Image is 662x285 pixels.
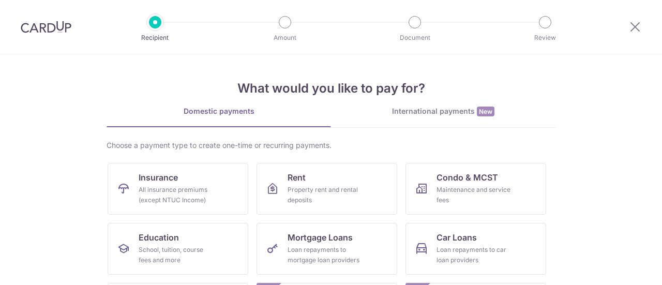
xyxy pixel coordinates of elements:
p: Recipient [117,33,193,43]
div: Loan repayments to car loan providers [437,245,511,265]
span: Mortgage Loans [288,231,353,244]
div: International payments [331,106,555,117]
span: Rent [288,171,306,184]
img: CardUp [21,21,71,33]
div: All insurance premiums (except NTUC Income) [139,185,213,205]
h4: What would you like to pay for? [107,79,555,98]
span: Education [139,231,179,244]
span: New [477,107,494,116]
div: School, tuition, course fees and more [139,245,213,265]
div: Choose a payment type to create one-time or recurring payments. [107,140,555,151]
span: Condo & MCST [437,171,498,184]
p: Amount [247,33,323,43]
span: Insurance [139,171,178,184]
span: Car Loans [437,231,477,244]
div: Property rent and rental deposits [288,185,362,205]
a: Mortgage LoansLoan repayments to mortgage loan providers [257,223,397,275]
div: Maintenance and service fees [437,185,511,205]
div: Loan repayments to mortgage loan providers [288,245,362,265]
a: Car LoansLoan repayments to car loan providers [405,223,546,275]
a: Condo & MCSTMaintenance and service fees [405,163,546,215]
a: InsuranceAll insurance premiums (except NTUC Income) [108,163,248,215]
div: Domestic payments [107,106,331,116]
p: Review [507,33,583,43]
a: EducationSchool, tuition, course fees and more [108,223,248,275]
p: Document [377,33,453,43]
a: RentProperty rent and rental deposits [257,163,397,215]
